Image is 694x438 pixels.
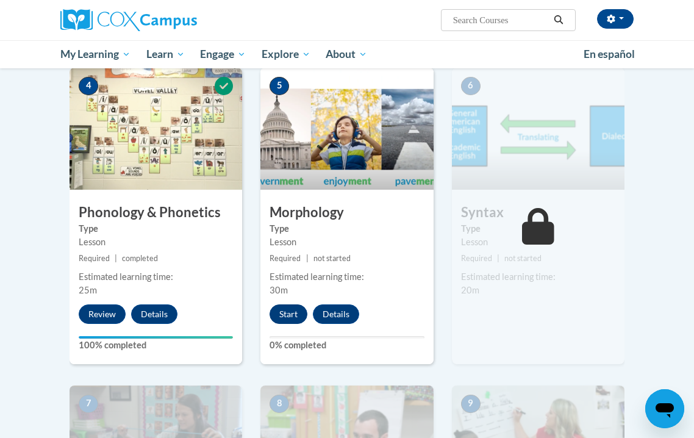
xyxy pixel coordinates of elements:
span: Required [461,254,492,263]
div: Lesson [79,235,233,249]
img: Cox Campus [60,9,197,31]
button: Details [131,304,177,324]
span: not started [504,254,542,263]
span: Required [270,254,301,263]
button: Review [79,304,126,324]
span: completed [122,254,158,263]
span: Learn [146,47,185,62]
div: Lesson [270,235,424,249]
iframe: Button to launch messaging window [645,389,684,428]
span: Required [79,254,110,263]
button: Start [270,304,307,324]
span: | [306,254,309,263]
span: 4 [79,77,98,95]
span: 7 [79,395,98,413]
span: 8 [270,395,289,413]
span: Engage [200,47,246,62]
h3: Phonology & Phonetics [70,203,242,222]
span: | [497,254,499,263]
span: 5 [270,77,289,95]
label: Type [461,222,615,235]
input: Search Courses [452,13,549,27]
span: About [326,47,367,62]
button: Details [313,304,359,324]
img: Course Image [70,68,242,190]
span: 30m [270,285,288,295]
span: 25m [79,285,97,295]
div: Your progress [79,336,233,339]
div: Main menu [51,40,643,68]
button: Account Settings [597,9,634,29]
label: 0% completed [270,339,424,352]
a: About [318,40,376,68]
label: Type [270,222,424,235]
h3: Syntax [452,203,624,222]
a: Cox Campus [60,9,239,31]
span: En español [584,48,635,60]
label: Type [79,222,233,235]
a: Engage [192,40,254,68]
span: | [115,254,117,263]
img: Course Image [452,68,624,190]
a: Learn [138,40,193,68]
div: Lesson [461,235,615,249]
div: Estimated learning time: [270,270,424,284]
a: Explore [254,40,318,68]
img: Course Image [260,68,433,190]
div: Estimated learning time: [79,270,233,284]
label: 100% completed [79,339,233,352]
a: My Learning [52,40,138,68]
span: My Learning [60,47,131,62]
span: 9 [461,395,481,413]
h3: Morphology [260,203,433,222]
a: En español [576,41,643,67]
span: not started [313,254,351,263]
div: Estimated learning time: [461,270,615,284]
span: Explore [262,47,310,62]
span: 6 [461,77,481,95]
button: Search [549,13,568,27]
span: 20m [461,285,479,295]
